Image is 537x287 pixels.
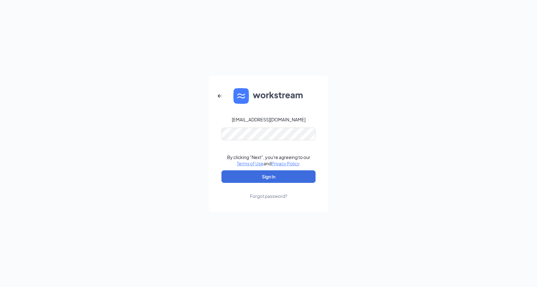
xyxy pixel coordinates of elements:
[237,161,263,166] a: Terms of Use
[250,193,287,199] div: Forgot password?
[233,88,304,104] img: WS logo and Workstream text
[232,116,306,123] div: [EMAIL_ADDRESS][DOMAIN_NAME]
[227,154,310,167] div: By clicking "Next", you're agreeing to our and .
[250,183,287,199] a: Forgot password?
[271,161,299,166] a: Privacy Policy
[216,92,223,100] svg: ArrowLeftNew
[212,88,227,104] button: ArrowLeftNew
[221,170,316,183] button: Sign In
